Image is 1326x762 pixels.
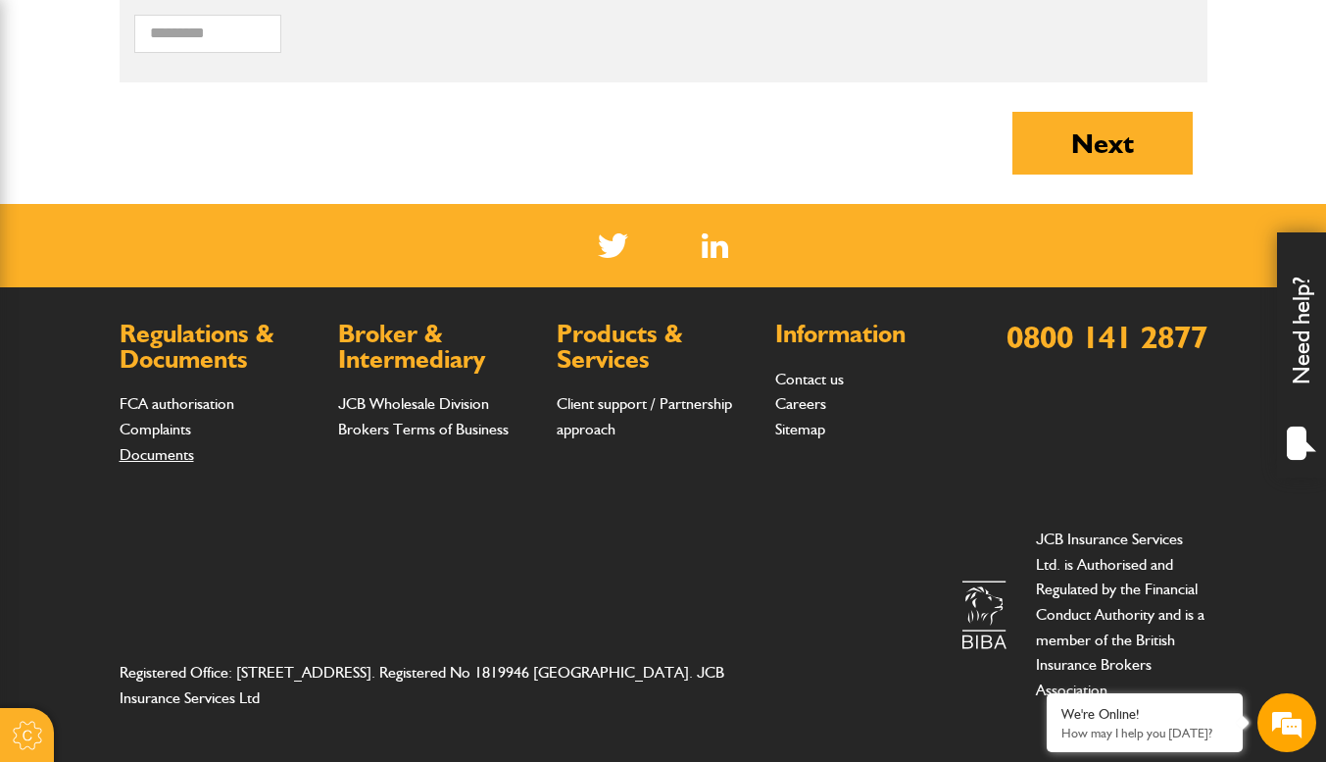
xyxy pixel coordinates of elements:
button: Next [1012,112,1193,175]
div: Need help? [1277,232,1326,478]
p: JCB Insurance Services Ltd. is Authorised and Regulated by the Financial Conduct Authority and is... [1036,527,1207,702]
h2: Information [775,322,974,347]
img: Twitter [598,233,628,258]
div: We're Online! [1061,706,1228,723]
p: How may I help you today? [1061,726,1228,740]
a: Brokers Terms of Business [338,420,509,438]
a: Client support / Partnership approach [557,394,732,438]
h2: Regulations & Documents [120,322,319,372]
a: FCA authorisation [120,394,234,413]
a: Complaints [120,420,191,438]
address: Registered Office: [STREET_ADDRESS]. Registered No 1819946 [GEOGRAPHIC_DATA]. JCB Insurance Servi... [120,660,758,710]
a: JCB Wholesale Division [338,394,489,413]
a: Careers [775,394,826,413]
h2: Broker & Intermediary [338,322,537,372]
a: LinkedIn [702,233,728,258]
img: Linked In [702,233,728,258]
a: Documents [120,445,194,464]
a: Sitemap [775,420,825,438]
h2: Products & Services [557,322,756,372]
a: 0800 141 2877 [1007,318,1207,356]
a: Contact us [775,370,844,388]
